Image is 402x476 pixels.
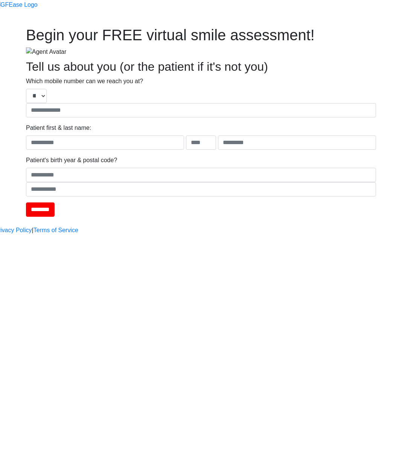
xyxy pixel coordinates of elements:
[26,77,143,86] label: Which mobile number can we reach you at?
[26,26,376,44] h1: Begin your FREE virtual smile assessment!
[26,156,117,165] label: Patient's birth year & postal code?
[26,59,376,74] h2: Tell us about you (or the patient if it's not you)
[26,123,91,132] label: Patient first & last name:
[32,226,33,235] a: |
[26,47,66,56] img: Agent Avatar
[33,226,78,235] a: Terms of Service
